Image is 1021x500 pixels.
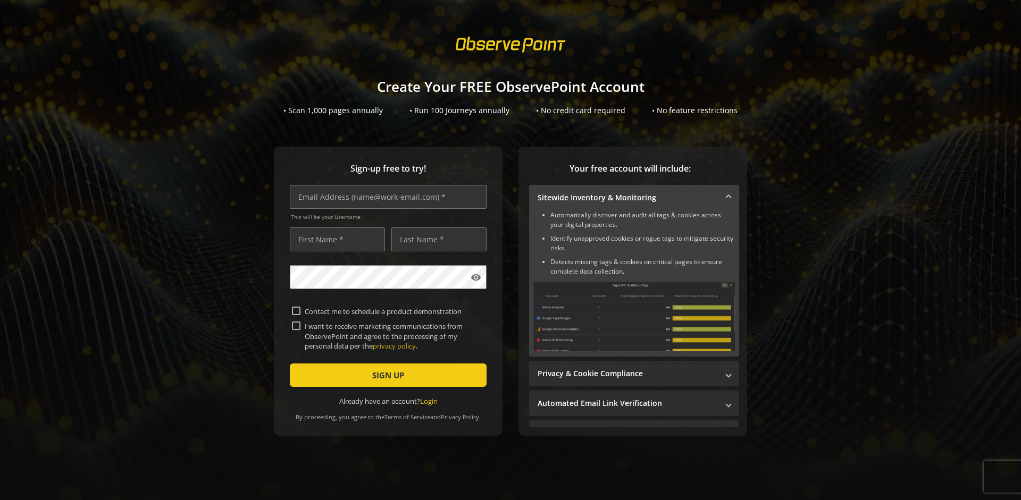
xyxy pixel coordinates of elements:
[391,227,487,251] input: Last Name *
[300,307,484,316] label: Contact me to schedule a product demonstration
[529,185,739,210] mat-expansion-panel-header: Sitewide Inventory & Monitoring
[420,396,438,406] a: Login
[409,105,509,116] div: • Run 100 Journeys annually
[529,391,739,416] mat-expansion-panel-header: Automated Email Link Verification
[300,321,484,351] label: I want to receive marketing communications from ObservePoint and agree to the processing of my pe...
[652,105,738,116] div: • No feature restrictions
[550,234,735,253] li: Identify unapproved cookies or rogue tags to mitigate security risks.
[471,272,481,283] mat-icon: visibility
[533,282,735,351] img: Sitewide Inventory & Monitoring
[538,368,718,379] mat-panel-title: Privacy & Cookie Compliance
[529,361,739,386] mat-expansion-panel-header: Privacy & Cookie Compliance
[529,163,731,175] span: Your free account will include:
[291,213,487,221] span: This will be your Username
[550,257,735,276] li: Detects missing tags & cookies on critical pages to ensure complete data collection.
[529,420,739,446] mat-expansion-panel-header: Performance Monitoring with Web Vitals
[536,105,625,116] div: • No credit card required
[290,185,487,209] input: Email Address (name@work-email.com) *
[373,341,416,351] a: privacy policy
[290,163,487,175] span: Sign-up free to try!
[441,413,479,421] a: Privacy Policy
[538,398,718,409] mat-panel-title: Automated Email Link Verification
[550,210,735,230] li: Automatically discover and audit all tags & cookies across your digital properties.
[384,413,430,421] a: Terms of Service
[538,192,718,203] mat-panel-title: Sitewide Inventory & Monitoring
[283,105,383,116] div: • Scan 1,000 pages annually
[372,366,404,385] span: SIGN UP
[529,210,739,357] div: Sitewide Inventory & Monitoring
[290,406,487,421] div: By proceeding, you agree to the and .
[290,396,487,406] div: Already have an account?
[290,363,487,387] button: SIGN UP
[290,227,385,251] input: First Name *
